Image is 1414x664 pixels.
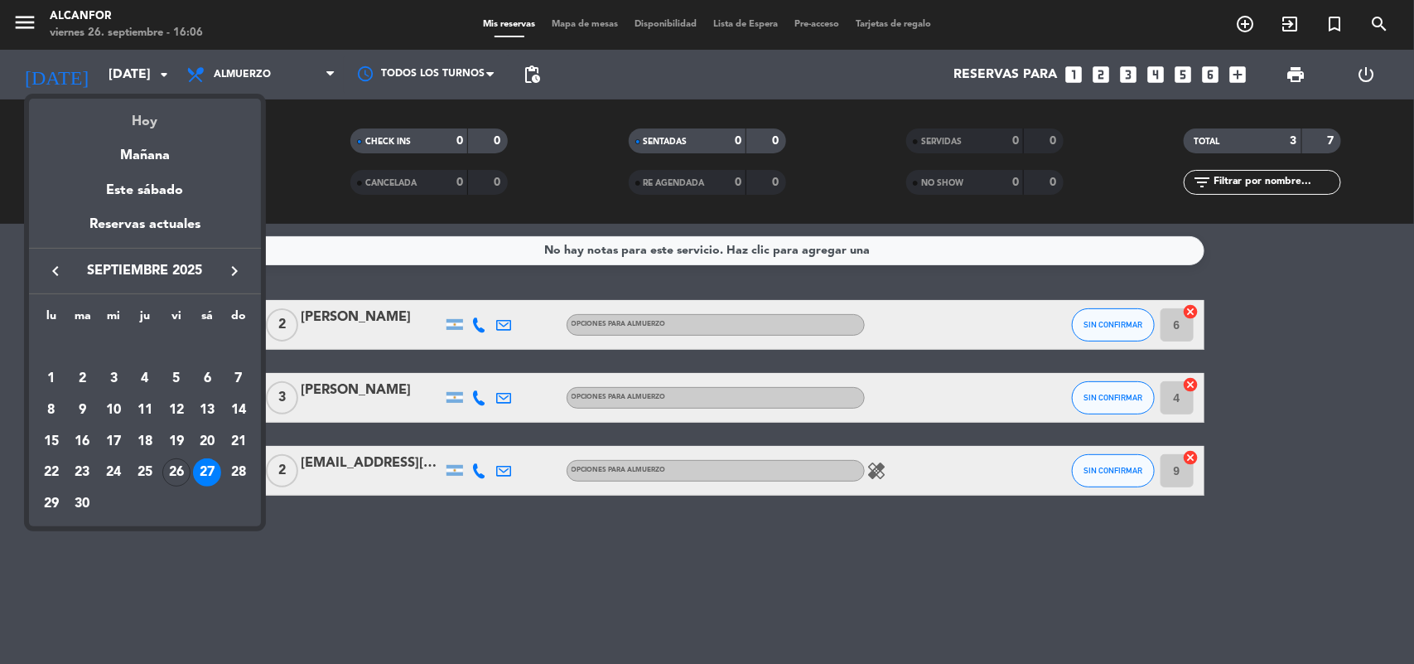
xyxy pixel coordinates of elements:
td: 26 de septiembre de 2025 [161,458,192,489]
td: 1 de septiembre de 2025 [36,363,67,395]
th: jueves [129,307,161,332]
td: 16 de septiembre de 2025 [67,426,99,458]
th: sábado [192,307,224,332]
i: keyboard_arrow_right [224,261,244,281]
td: 11 de septiembre de 2025 [129,395,161,426]
td: 4 de septiembre de 2025 [129,363,161,395]
div: 13 [193,396,221,424]
td: 28 de septiembre de 2025 [223,458,254,489]
div: 3 [99,365,128,393]
td: 13 de septiembre de 2025 [192,395,224,426]
div: 2 [69,365,97,393]
td: 7 de septiembre de 2025 [223,363,254,395]
td: SEP. [36,332,254,364]
div: 22 [37,458,65,487]
button: keyboard_arrow_left [41,260,70,282]
th: martes [67,307,99,332]
div: 24 [99,458,128,487]
div: Este sábado [29,167,261,214]
td: 27 de septiembre de 2025 [192,458,224,489]
div: 30 [69,490,97,518]
div: 19 [162,428,191,456]
td: 23 de septiembre de 2025 [67,458,99,489]
td: 22 de septiembre de 2025 [36,458,67,489]
div: 20 [193,428,221,456]
div: 16 [69,428,97,456]
div: 17 [99,428,128,456]
td: 2 de septiembre de 2025 [67,363,99,395]
div: 11 [131,396,159,424]
div: 18 [131,428,159,456]
div: Mañana [29,133,261,167]
div: 5 [162,365,191,393]
td: 19 de septiembre de 2025 [161,426,192,458]
div: 10 [99,396,128,424]
td: 30 de septiembre de 2025 [67,488,99,520]
td: 17 de septiembre de 2025 [98,426,129,458]
div: 14 [224,396,253,424]
i: keyboard_arrow_left [46,261,65,281]
td: 18 de septiembre de 2025 [129,426,161,458]
div: Reservas actuales [29,214,261,248]
td: 6 de septiembre de 2025 [192,363,224,395]
div: 4 [131,365,159,393]
td: 20 de septiembre de 2025 [192,426,224,458]
div: 23 [69,458,97,487]
div: 15 [37,428,65,456]
span: septiembre 2025 [70,260,220,282]
div: 25 [131,458,159,487]
th: viernes [161,307,192,332]
td: 15 de septiembre de 2025 [36,426,67,458]
td: 25 de septiembre de 2025 [129,458,161,489]
div: 27 [193,458,221,487]
td: 29 de septiembre de 2025 [36,488,67,520]
td: 14 de septiembre de 2025 [223,395,254,426]
div: 9 [69,396,97,424]
td: 21 de septiembre de 2025 [223,426,254,458]
button: keyboard_arrow_right [220,260,249,282]
td: 3 de septiembre de 2025 [98,363,129,395]
td: 12 de septiembre de 2025 [161,395,192,426]
th: domingo [223,307,254,332]
div: 6 [193,365,221,393]
td: 8 de septiembre de 2025 [36,395,67,426]
div: 26 [162,458,191,487]
div: 21 [224,428,253,456]
td: 10 de septiembre de 2025 [98,395,129,426]
div: 12 [162,396,191,424]
div: 29 [37,490,65,518]
div: 7 [224,365,253,393]
div: Hoy [29,99,261,133]
div: 1 [37,365,65,393]
td: 9 de septiembre de 2025 [67,395,99,426]
div: 28 [224,458,253,487]
th: miércoles [98,307,129,332]
td: 5 de septiembre de 2025 [161,363,192,395]
td: 24 de septiembre de 2025 [98,458,129,489]
th: lunes [36,307,67,332]
div: 8 [37,396,65,424]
